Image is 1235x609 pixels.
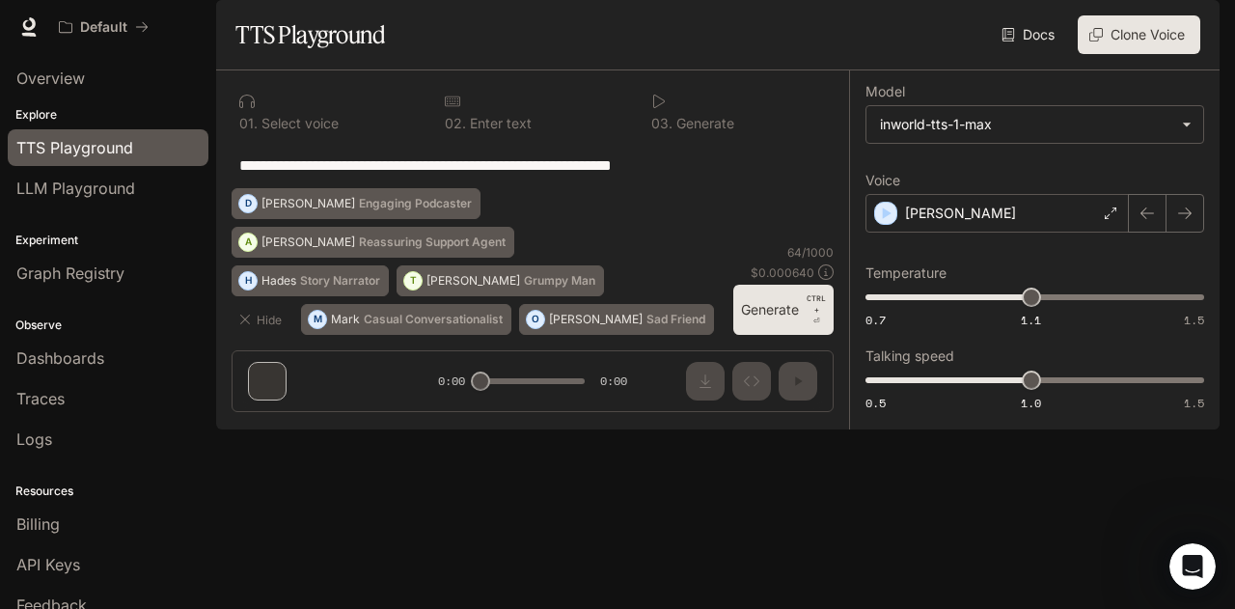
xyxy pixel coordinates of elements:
span: 1.5 [1184,312,1204,328]
div: H [239,265,257,296]
p: [PERSON_NAME] [261,198,355,209]
span: 0.5 [865,395,886,411]
p: [PERSON_NAME] [549,314,643,325]
iframe: Intercom live chat [1169,543,1216,590]
h1: TTS Playground [235,15,385,54]
span: 1.0 [1021,395,1041,411]
p: [PERSON_NAME] [426,275,520,287]
div: M [309,304,326,335]
p: Temperature [865,266,947,280]
a: Docs [998,15,1062,54]
span: 0.7 [865,312,886,328]
button: Clone Voice [1078,15,1200,54]
div: T [404,265,422,296]
button: Hide [232,304,293,335]
p: CTRL + [807,292,826,316]
p: Voice [865,174,900,187]
p: 0 2 . [445,117,466,130]
p: Grumpy Man [524,275,595,287]
button: HHadesStory Narrator [232,265,389,296]
p: Talking speed [865,349,954,363]
p: ⏎ [807,292,826,327]
p: Hades [261,275,296,287]
p: Sad Friend [646,314,705,325]
p: Reassuring Support Agent [359,236,506,248]
button: O[PERSON_NAME]Sad Friend [519,304,714,335]
p: Default [80,19,127,36]
p: Mark [331,314,360,325]
button: MMarkCasual Conversationalist [301,304,511,335]
button: All workspaces [50,8,157,46]
div: D [239,188,257,219]
p: 64 / 1000 [787,244,834,261]
button: T[PERSON_NAME]Grumpy Man [397,265,604,296]
p: Casual Conversationalist [364,314,503,325]
div: inworld-tts-1-max [866,106,1203,143]
p: Model [865,85,905,98]
p: Select voice [258,117,339,130]
button: D[PERSON_NAME]Engaging Podcaster [232,188,480,219]
button: GenerateCTRL +⏎ [733,285,834,335]
p: 0 3 . [651,117,672,130]
div: A [239,227,257,258]
span: 1.1 [1021,312,1041,328]
div: inworld-tts-1-max [880,115,1172,134]
p: [PERSON_NAME] [905,204,1016,223]
p: Enter text [466,117,532,130]
p: [PERSON_NAME] [261,236,355,248]
p: Generate [672,117,734,130]
div: O [527,304,544,335]
button: A[PERSON_NAME]Reassuring Support Agent [232,227,514,258]
p: Engaging Podcaster [359,198,472,209]
span: 1.5 [1184,395,1204,411]
p: 0 1 . [239,117,258,130]
p: Story Narrator [300,275,380,287]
